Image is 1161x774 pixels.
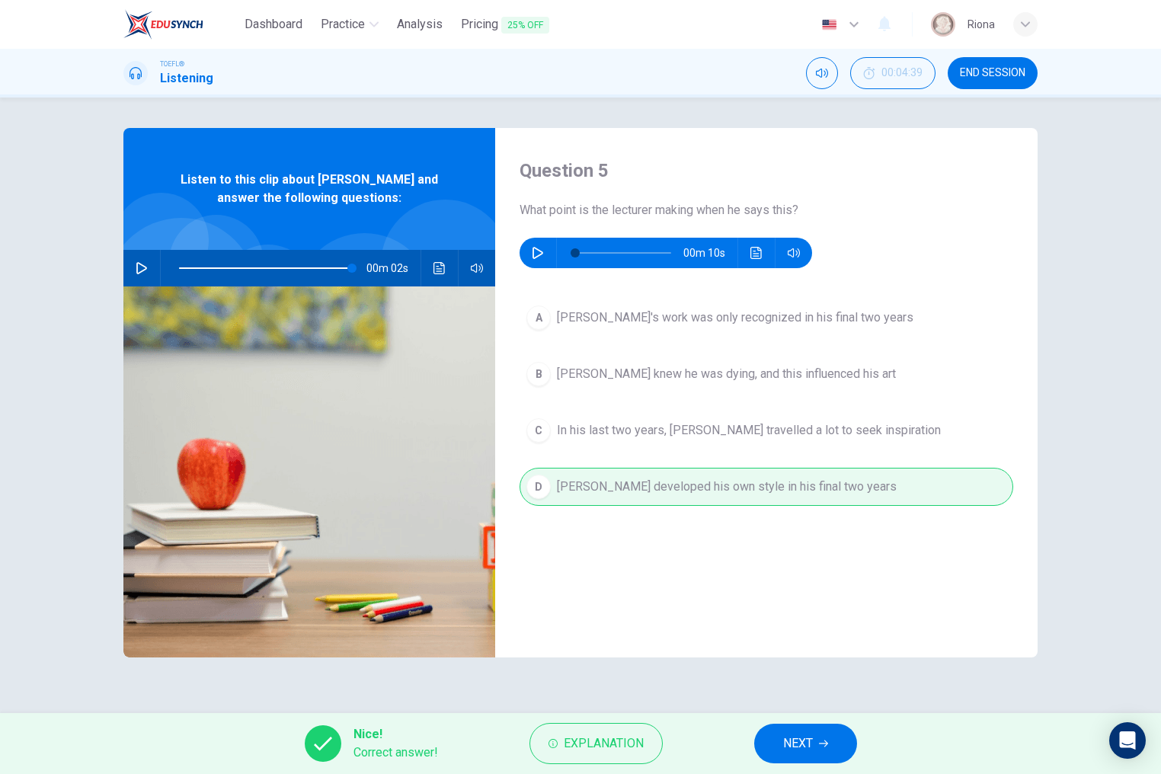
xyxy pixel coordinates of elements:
[744,238,769,268] button: Click to see the audio transcription
[564,733,644,754] span: Explanation
[455,11,555,39] button: Pricing25% OFF
[123,9,203,40] img: EduSynch logo
[238,11,309,39] a: Dashboard
[123,9,238,40] a: EduSynch logo
[160,59,184,69] span: TOEFL®
[520,201,1013,219] span: What point is the lecturer making when he says this?
[683,238,737,268] span: 00m 10s
[754,724,857,763] button: NEXT
[353,725,438,744] span: Nice!
[238,11,309,38] button: Dashboard
[123,286,495,657] img: Listen to this clip about Van Gogh and answer the following questions:
[353,744,438,762] span: Correct answer!
[960,67,1025,79] span: END SESSION
[850,57,936,89] button: 00:04:39
[366,250,421,286] span: 00m 02s
[850,57,936,89] div: Hide
[783,733,813,754] span: NEXT
[529,723,663,764] button: Explanation
[461,15,549,34] span: Pricing
[1109,722,1146,759] div: Open Intercom Messenger
[321,15,365,34] span: Practice
[315,11,385,38] button: Practice
[397,15,443,34] span: Analysis
[173,171,446,207] span: Listen to this clip about [PERSON_NAME] and answer the following questions:
[501,17,549,34] span: 25% OFF
[806,57,838,89] div: Mute
[427,250,452,286] button: Click to see the audio transcription
[948,57,1038,89] button: END SESSION
[967,15,995,34] div: Riona
[520,158,1013,183] h4: Question 5
[881,67,923,79] span: 00:04:39
[931,12,955,37] img: Profile picture
[391,11,449,39] a: Analysis
[160,69,213,88] h1: Listening
[391,11,449,38] button: Analysis
[245,15,302,34] span: Dashboard
[820,19,839,30] img: en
